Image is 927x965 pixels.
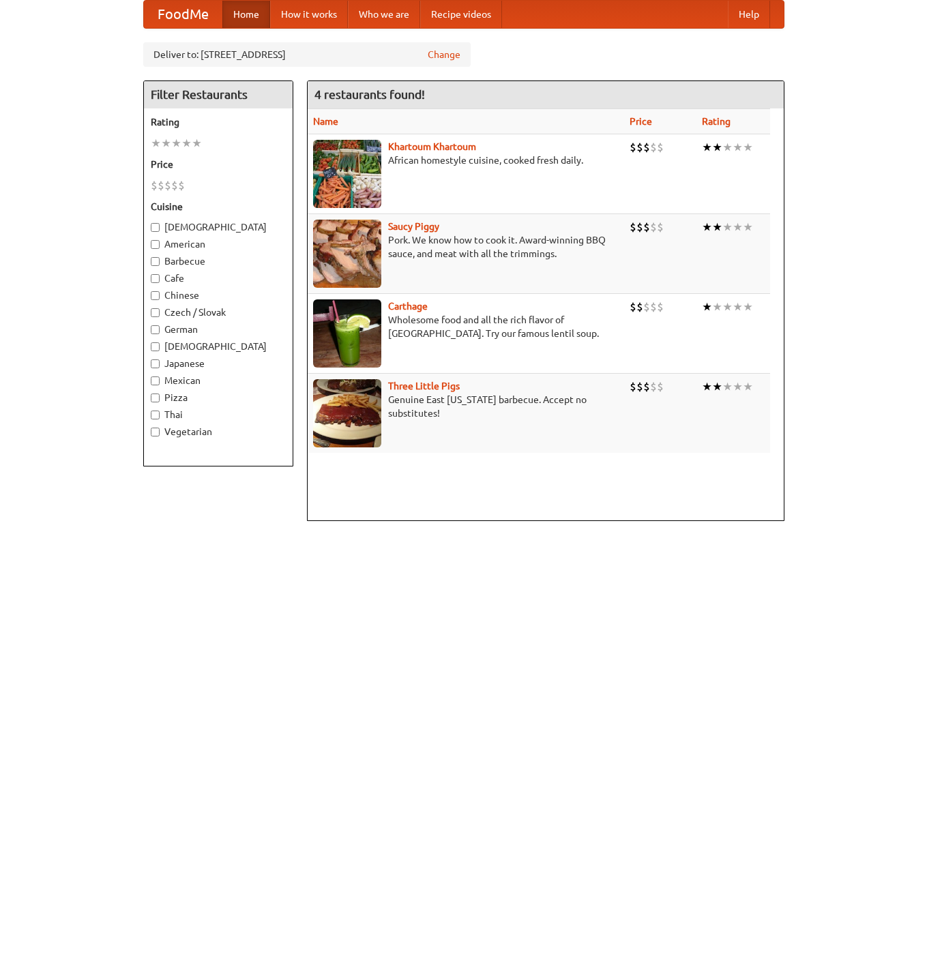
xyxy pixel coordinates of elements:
[420,1,502,28] a: Recipe videos
[171,178,178,193] li: $
[650,299,657,314] li: $
[313,116,338,127] a: Name
[151,411,160,419] input: Thai
[151,323,286,336] label: German
[151,391,286,404] label: Pizza
[630,116,652,127] a: Price
[722,140,733,155] li: ★
[636,299,643,314] li: $
[313,153,619,167] p: African homestyle cuisine, cooked fresh daily.
[702,379,712,394] li: ★
[151,220,286,234] label: [DEMOGRAPHIC_DATA]
[657,220,664,235] li: $
[702,220,712,235] li: ★
[151,408,286,421] label: Thai
[313,299,381,368] img: carthage.jpg
[314,88,425,101] ng-pluralize: 4 restaurants found!
[313,220,381,288] img: saucy.jpg
[643,379,650,394] li: $
[313,140,381,208] img: khartoum.jpg
[151,254,286,268] label: Barbecue
[192,136,202,151] li: ★
[178,178,185,193] li: $
[733,379,743,394] li: ★
[643,140,650,155] li: $
[313,313,619,340] p: Wholesome food and all the rich flavor of [GEOGRAPHIC_DATA]. Try our famous lentil soup.
[151,325,160,334] input: German
[151,340,286,353] label: [DEMOGRAPHIC_DATA]
[151,158,286,171] h5: Price
[151,274,160,283] input: Cafe
[702,116,731,127] a: Rating
[151,359,160,368] input: Japanese
[151,376,160,385] input: Mexican
[388,221,439,232] a: Saucy Piggy
[144,1,222,28] a: FoodMe
[151,306,286,319] label: Czech / Slovak
[643,220,650,235] li: $
[158,178,164,193] li: $
[712,299,722,314] li: ★
[650,379,657,394] li: $
[712,140,722,155] li: ★
[151,223,160,232] input: [DEMOGRAPHIC_DATA]
[151,357,286,370] label: Japanese
[733,220,743,235] li: ★
[151,237,286,251] label: American
[722,379,733,394] li: ★
[222,1,270,28] a: Home
[151,271,286,285] label: Cafe
[143,42,471,67] div: Deliver to: [STREET_ADDRESS]
[712,379,722,394] li: ★
[270,1,348,28] a: How it works
[712,220,722,235] li: ★
[428,48,460,61] a: Change
[657,140,664,155] li: $
[171,136,181,151] li: ★
[650,140,657,155] li: $
[151,291,160,300] input: Chinese
[702,140,712,155] li: ★
[151,178,158,193] li: $
[151,374,286,387] label: Mexican
[733,140,743,155] li: ★
[728,1,770,28] a: Help
[630,379,636,394] li: $
[388,381,460,391] a: Three Little Pigs
[743,140,753,155] li: ★
[151,257,160,266] input: Barbecue
[313,233,619,261] p: Pork. We know how to cook it. Award-winning BBQ sauce, and meat with all the trimmings.
[636,140,643,155] li: $
[743,379,753,394] li: ★
[151,425,286,439] label: Vegetarian
[151,288,286,302] label: Chinese
[722,299,733,314] li: ★
[636,220,643,235] li: $
[657,379,664,394] li: $
[181,136,192,151] li: ★
[743,299,753,314] li: ★
[348,1,420,28] a: Who we are
[702,299,712,314] li: ★
[388,141,476,152] a: Khartoum Khartoum
[630,220,636,235] li: $
[151,342,160,351] input: [DEMOGRAPHIC_DATA]
[144,81,293,108] h4: Filter Restaurants
[388,301,428,312] a: Carthage
[630,140,636,155] li: $
[151,394,160,402] input: Pizza
[643,299,650,314] li: $
[722,220,733,235] li: ★
[636,379,643,394] li: $
[313,393,619,420] p: Genuine East [US_STATE] barbecue. Accept no substitutes!
[733,299,743,314] li: ★
[151,428,160,436] input: Vegetarian
[313,379,381,447] img: littlepigs.jpg
[151,240,160,249] input: American
[151,200,286,213] h5: Cuisine
[743,220,753,235] li: ★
